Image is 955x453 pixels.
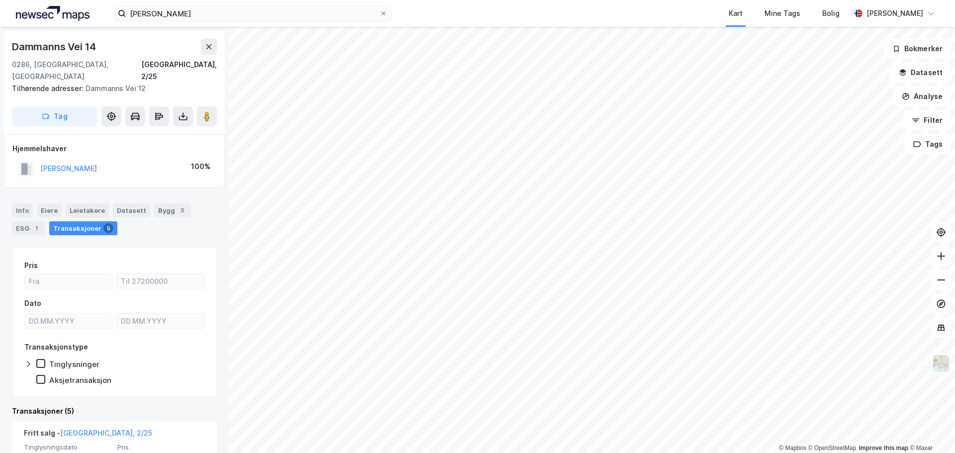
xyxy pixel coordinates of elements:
input: DD.MM.YYYY [25,314,112,329]
span: Tinglysningsdato [24,443,111,452]
button: Tag [12,106,97,126]
span: Tilhørende adresser: [12,84,86,92]
div: 100% [191,161,210,173]
div: [PERSON_NAME] [866,7,923,19]
img: Z [932,354,951,373]
div: 5 [103,223,113,233]
div: Hjemmelshaver [12,143,216,155]
div: Transaksjoner (5) [12,405,217,417]
input: Fra [25,274,112,289]
div: Eiere [37,203,62,217]
div: Bolig [822,7,840,19]
div: Kart [729,7,743,19]
div: 3 [177,205,187,215]
div: Tinglysninger [49,360,99,369]
div: 0286, [GEOGRAPHIC_DATA], [GEOGRAPHIC_DATA] [12,59,141,83]
iframe: Chat Widget [905,405,955,453]
button: Tags [905,134,951,154]
span: Pris [117,443,205,452]
div: Dammanns Vei 12 [12,83,209,94]
div: Info [12,203,33,217]
div: Leietakere [66,203,109,217]
a: Improve this map [859,445,908,452]
a: [GEOGRAPHIC_DATA], 2/25 [60,429,152,437]
div: ESG [12,221,45,235]
input: Til 27200000 [117,274,204,289]
div: Transaksjonstype [24,341,88,353]
img: logo.a4113a55bc3d86da70a041830d287a7e.svg [16,6,90,21]
div: Dato [24,297,41,309]
button: Filter [903,110,951,130]
input: Søk på adresse, matrikkel, gårdeiere, leietakere eller personer [126,6,380,21]
div: Datasett [113,203,150,217]
div: Mine Tags [764,7,800,19]
div: Transaksjoner [49,221,117,235]
div: 1 [31,223,41,233]
button: Bokmerker [884,39,951,59]
a: OpenStreetMap [808,445,857,452]
div: Pris [24,260,38,272]
button: Analyse [893,87,951,106]
button: Datasett [890,63,951,83]
div: [GEOGRAPHIC_DATA], 2/25 [141,59,217,83]
div: Dammanns Vei 14 [12,39,98,55]
div: Fritt salg - [24,427,152,443]
a: Mapbox [779,445,806,452]
input: DD.MM.YYYY [117,314,204,329]
div: Bygg [154,203,191,217]
div: Aksjetransaksjon [49,375,111,385]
